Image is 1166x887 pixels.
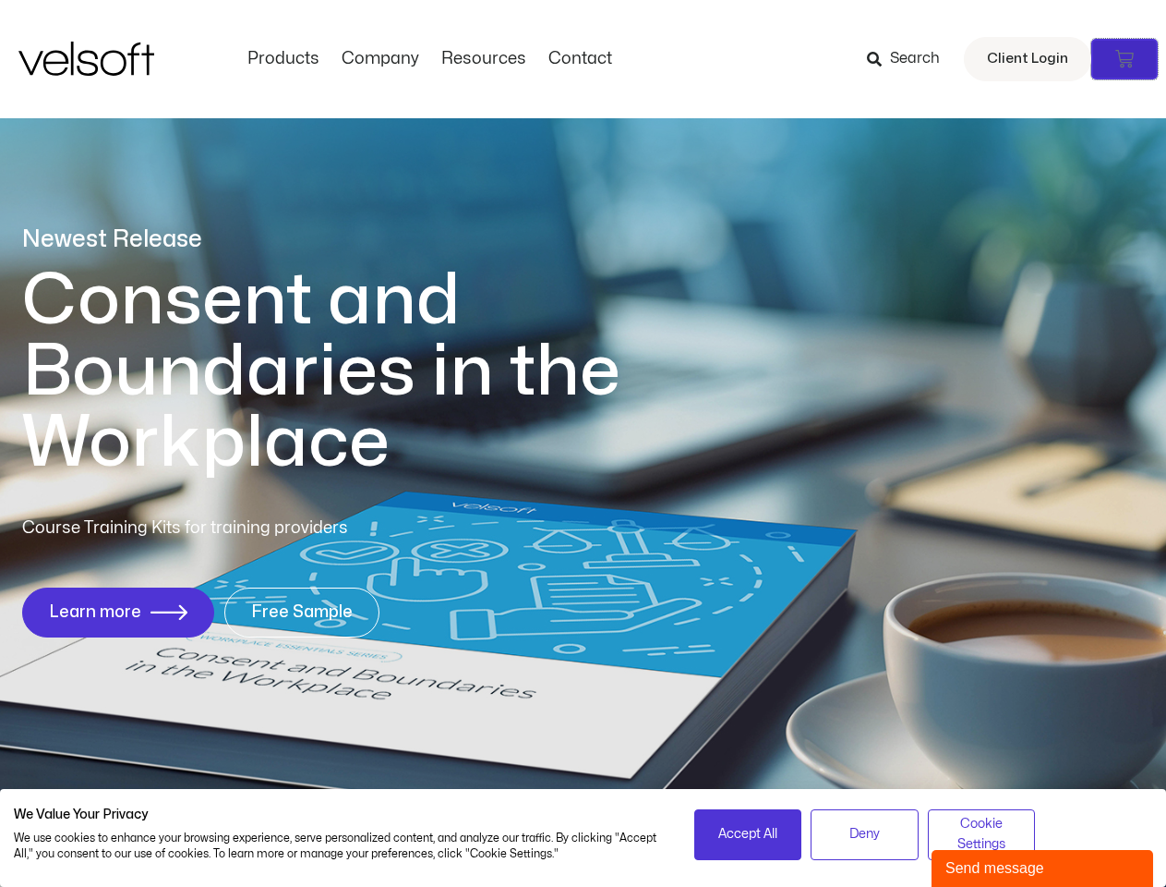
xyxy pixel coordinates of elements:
[940,814,1024,856] span: Cookie Settings
[718,824,777,844] span: Accept All
[811,809,919,860] button: Deny all cookies
[14,807,667,823] h2: We Value Your Privacy
[867,43,953,75] a: Search
[22,224,696,256] p: Newest Release
[987,47,1068,71] span: Client Login
[224,588,379,638] a: Free Sample
[22,516,482,541] p: Course Training Kits for training providers
[236,49,331,69] a: ProductsMenu Toggle
[14,831,667,862] p: We use cookies to enhance your browsing experience, serve personalized content, and analyze our t...
[331,49,430,69] a: CompanyMenu Toggle
[430,49,537,69] a: ResourcesMenu Toggle
[849,824,880,844] span: Deny
[890,47,940,71] span: Search
[18,42,154,76] img: Velsoft Training Materials
[22,588,214,638] a: Learn more
[928,809,1036,860] button: Adjust cookie preferences
[537,49,623,69] a: ContactMenu Toggle
[694,809,802,860] button: Accept all cookies
[964,37,1091,81] a: Client Login
[236,49,623,69] nav: Menu
[251,603,353,622] span: Free Sample
[49,603,141,622] span: Learn more
[932,846,1157,887] iframe: chat widget
[22,265,696,479] h1: Consent and Boundaries in the Workplace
